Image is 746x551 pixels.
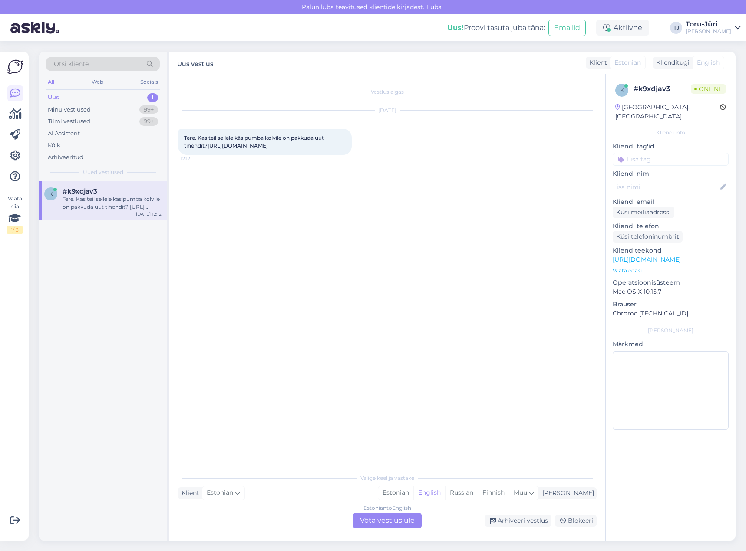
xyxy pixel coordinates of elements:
[653,58,690,67] div: Klienditugi
[697,58,720,67] span: English
[485,515,551,527] div: Arhiveeri vestlus
[177,57,213,69] label: Uus vestlus
[613,142,729,151] p: Kliendi tag'id
[613,153,729,166] input: Lisa tag
[424,3,444,11] span: Luba
[184,134,325,149] span: Tere. Kas teil sellele käsipumba kolvile on pakkuda uut tihendit?
[686,28,731,35] div: [PERSON_NAME]
[514,489,527,496] span: Muu
[691,84,726,94] span: Online
[613,327,729,335] div: [PERSON_NAME]
[363,504,411,512] div: Estonian to English
[7,226,23,234] div: 1 / 3
[48,141,60,150] div: Kõik
[54,59,89,69] span: Otsi kliente
[634,84,691,94] div: # k9xdjav3
[613,246,729,255] p: Klienditeekond
[48,93,59,102] div: Uus
[83,168,123,176] span: Uued vestlused
[686,21,741,35] a: Toru-Jüri[PERSON_NAME]
[139,76,160,88] div: Socials
[613,309,729,318] p: Chrome [TECHNICAL_ID]
[613,207,674,218] div: Küsi meiliaadressi
[686,21,731,28] div: Toru-Jüri
[178,88,597,96] div: Vestlus algas
[613,287,729,296] p: Mac OS X 10.15.7
[447,23,464,32] b: Uus!
[613,197,729,207] p: Kliendi email
[613,169,729,178] p: Kliendi nimi
[613,182,719,192] input: Lisa nimi
[478,486,509,499] div: Finnish
[378,486,413,499] div: Estonian
[613,222,729,231] p: Kliendi telefon
[447,23,545,33] div: Proovi tasuta juba täna:
[48,153,83,162] div: Arhiveeritud
[613,278,729,287] p: Operatsioonisüsteem
[46,76,56,88] div: All
[614,58,641,67] span: Estonian
[413,486,445,499] div: English
[178,489,199,498] div: Klient
[7,195,23,234] div: Vaata siia
[208,142,268,149] a: [URL][DOMAIN_NAME]
[136,211,162,217] div: [DATE] 12:12
[207,488,233,498] span: Estonian
[613,231,683,243] div: Küsi telefoninumbrit
[586,58,607,67] div: Klient
[613,129,729,137] div: Kliendi info
[445,486,478,499] div: Russian
[90,76,105,88] div: Web
[615,103,720,121] div: [GEOGRAPHIC_DATA], [GEOGRAPHIC_DATA]
[49,190,53,197] span: k
[596,20,649,36] div: Aktiivne
[613,300,729,309] p: Brauser
[178,106,597,114] div: [DATE]
[620,87,624,93] span: k
[48,117,90,126] div: Tiimi vestlused
[139,117,158,126] div: 99+
[670,22,682,34] div: TJ
[555,515,597,527] div: Blokeeri
[139,105,158,114] div: 99+
[48,105,91,114] div: Minu vestlused
[353,513,422,528] div: Võta vestlus üle
[539,489,594,498] div: [PERSON_NAME]
[548,20,586,36] button: Emailid
[613,340,729,349] p: Märkmed
[63,187,97,195] span: #k9xdjav3
[178,474,597,482] div: Valige keel ja vastake
[7,59,23,75] img: Askly Logo
[63,195,162,211] div: Tere. Kas teil sellele käsipumba kolvile on pakkuda uut tihendit? [URL][DOMAIN_NAME]
[147,93,158,102] div: 1
[48,129,80,138] div: AI Assistent
[613,267,729,275] p: Vaata edasi ...
[613,256,681,263] a: [URL][DOMAIN_NAME]
[181,155,213,162] span: 12:12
